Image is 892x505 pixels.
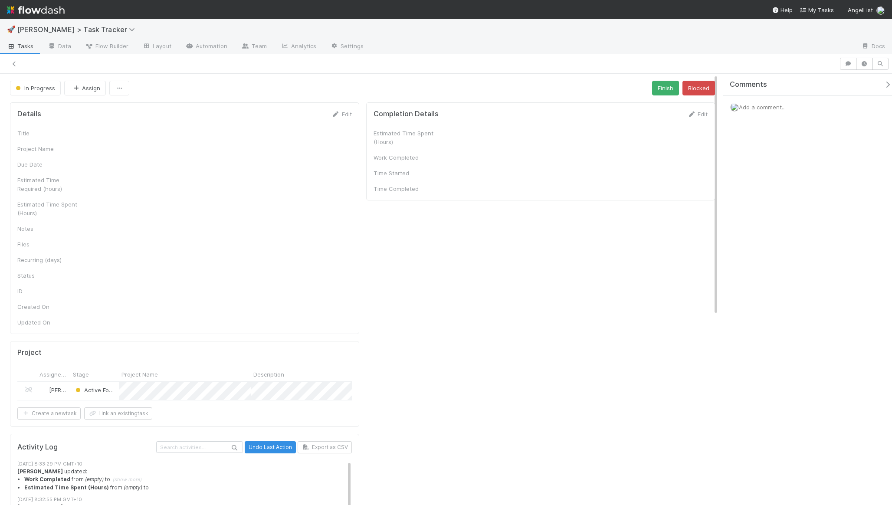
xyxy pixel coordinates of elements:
[17,144,82,153] div: Project Name
[234,40,274,54] a: Team
[876,6,885,15] img: avatar_8e0a024e-b700-4f9f-aecf-6f1e79dccd3c.png
[24,484,109,491] strong: Estimated Time Spent (Hours)
[178,40,234,54] a: Automation
[17,468,63,475] strong: [PERSON_NAME]
[739,104,786,111] span: Add a comment...
[800,7,834,13] span: My Tasks
[78,40,135,54] a: Flow Builder
[113,476,142,482] span: (show more)
[17,240,82,249] div: Files
[323,40,371,54] a: Settings
[85,476,104,482] em: (empty)
[17,110,41,118] h5: Details
[17,318,82,327] div: Updated On
[24,476,70,482] strong: Work Completed
[374,169,439,177] div: Time Started
[49,387,93,394] span: [PERSON_NAME]
[854,40,892,54] a: Docs
[253,370,284,379] span: Description
[245,441,296,453] button: Undo Last Action
[17,271,82,280] div: Status
[39,370,68,379] span: Assigned To
[41,40,78,54] a: Data
[135,40,178,54] a: Layout
[24,475,358,483] summary: Work Completed from (empty) to (show more)
[17,129,82,138] div: Title
[17,468,358,492] div: updated:
[274,40,323,54] a: Analytics
[772,6,793,14] div: Help
[848,7,873,13] span: AngelList
[331,111,352,118] a: Edit
[17,160,82,169] div: Due Date
[652,81,679,95] button: Finish
[682,81,715,95] button: Blocked
[800,6,834,14] a: My Tasks
[17,256,82,264] div: Recurring (days)
[374,129,439,146] div: Estimated Time Spent (Hours)
[374,110,439,118] h5: Completion Details
[374,153,439,162] div: Work Completed
[298,441,352,453] button: Export as CSV
[17,287,82,295] div: ID
[17,460,358,468] div: [DATE] 8:33:29 PM GMT+10
[74,386,115,394] div: Active Focus (Current Week)
[374,184,439,193] div: Time Completed
[17,25,139,34] span: [PERSON_NAME] > Task Tracker
[40,386,66,394] div: [PERSON_NAME]
[124,484,142,491] em: (empty)
[7,42,34,50] span: Tasks
[17,348,42,357] h5: Project
[10,81,61,95] button: In Progress
[7,26,16,33] span: 🚀
[7,3,65,17] img: logo-inverted-e16ddd16eac7371096b0.svg
[17,224,82,233] div: Notes
[17,443,154,452] h5: Activity Log
[17,200,82,217] div: Estimated Time Spent (Hours)
[17,176,82,193] div: Estimated Time Required (hours)
[156,441,243,453] input: Search activities...
[17,407,81,420] button: Create a newtask
[84,407,152,420] button: Link an existingtask
[73,370,89,379] span: Stage
[121,370,158,379] span: Project Name
[730,80,767,89] span: Comments
[64,81,106,95] button: Assign
[74,387,161,394] span: Active Focus (Current Week)
[85,42,128,50] span: Flow Builder
[17,496,358,503] div: [DATE] 8:32:55 PM GMT+10
[730,103,739,111] img: avatar_8e0a024e-b700-4f9f-aecf-6f1e79dccd3c.png
[17,302,82,311] div: Created On
[41,387,48,394] img: avatar_8e0a024e-b700-4f9f-aecf-6f1e79dccd3c.png
[687,111,708,118] a: Edit
[24,484,358,492] li: from to
[14,85,55,92] span: In Progress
